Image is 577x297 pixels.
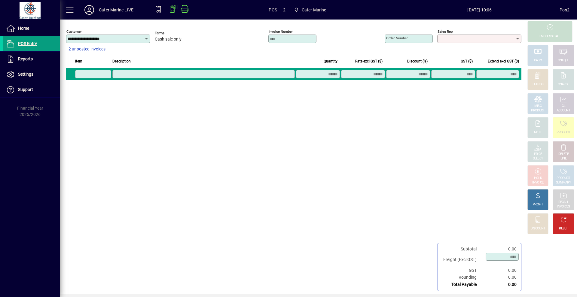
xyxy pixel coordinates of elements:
span: Support [18,87,33,92]
mat-label: Customer [66,29,82,34]
div: Cater Marine LIVE [99,5,133,15]
span: Item [75,58,82,65]
span: POS Entry [18,41,37,46]
span: Description [112,58,131,65]
div: SUMMARY [556,180,571,185]
td: 0.00 [483,267,519,274]
span: Settings [18,72,33,77]
span: [DATE] 10:06 [400,5,560,15]
div: RECALL [558,200,569,205]
div: LINE [560,156,566,161]
span: 2 unposted invoices [69,46,105,52]
span: Home [18,26,29,31]
td: Total Payable [440,281,483,288]
div: NOTE [534,130,542,135]
div: EFTPOS [533,82,544,87]
div: PROCESS SALE [539,34,560,39]
div: INVOICES [557,205,570,209]
div: SELECT [533,156,543,161]
div: HOLD [534,176,542,180]
span: GST ($) [461,58,473,65]
div: DISCOUNT [531,226,545,231]
div: MISC [534,104,542,108]
span: Rate excl GST ($) [355,58,383,65]
div: CHARGE [558,82,569,87]
span: Cater Marine [302,5,326,15]
span: Cash sale only [155,37,182,42]
mat-label: Sales rep [438,29,453,34]
td: GST [440,267,483,274]
mat-label: Order number [386,36,408,40]
div: Pos2 [560,5,569,15]
span: Terms [155,31,191,35]
a: Home [3,21,60,36]
div: GL [562,104,566,108]
div: PRODUCT [557,176,570,180]
div: PROFIT [533,202,543,207]
td: Freight (Excl GST) [440,253,483,267]
div: PRODUCT [531,108,545,113]
a: Support [3,82,60,97]
a: Reports [3,52,60,67]
td: 0.00 [483,246,519,253]
div: PRODUCT [557,130,570,135]
span: Discount (%) [407,58,428,65]
span: Quantity [324,58,337,65]
span: POS [269,5,277,15]
button: 2 unposted invoices [66,44,108,55]
span: Cater Marine [292,5,329,15]
div: RESET [559,226,568,231]
div: INVOICE [532,180,543,185]
span: Reports [18,56,33,61]
div: ACCOUNT [557,108,570,113]
mat-label: Invoice number [269,29,293,34]
td: 0.00 [483,281,519,288]
td: 0.00 [483,274,519,281]
a: Settings [3,67,60,82]
span: Extend excl GST ($) [488,58,519,65]
div: CHEQUE [558,58,569,63]
div: DELETE [558,152,569,156]
td: Subtotal [440,246,483,253]
button: Profile [80,5,99,15]
div: PRICE [534,152,542,156]
span: 2 [283,5,285,15]
td: Rounding [440,274,483,281]
div: CASH [534,58,542,63]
